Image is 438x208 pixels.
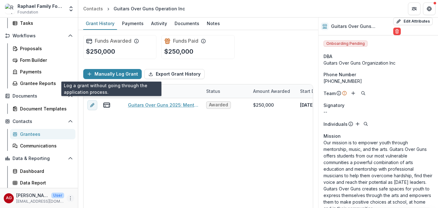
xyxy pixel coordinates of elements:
span: Contacts [13,119,65,124]
div: Payments [20,68,70,75]
span: Awarded [209,102,228,108]
div: Document Templates [20,105,70,112]
img: Raphael Family Foundation [5,4,15,14]
button: Edit Attributes [393,18,433,25]
span: Phone Number [323,71,356,78]
a: Document Templates [10,104,75,114]
div: Data Report [20,179,70,186]
button: Open Documents [3,91,75,101]
span: Onboarding Pending [323,40,368,47]
div: Anu Gupta [6,196,12,200]
div: [PHONE_NUMBER] [323,78,433,84]
p: [PERSON_NAME] [16,192,49,199]
p: $250,000 [86,47,115,56]
div: Start Date [296,84,343,98]
a: Contacts [81,4,105,13]
button: Open entity switcher [67,3,75,15]
button: Delete [393,28,401,35]
span: Mission [323,133,341,139]
h2: Guitars Over Guns Operation Inc [331,24,391,29]
div: Notes [204,19,222,28]
div: Tasks [20,20,70,26]
div: Status [202,88,224,94]
button: Search [359,89,367,97]
p: Team [323,90,336,97]
div: Proposals [20,45,70,52]
button: Add [354,120,361,128]
div: Status [202,84,249,98]
a: Grantee Reports [10,78,75,88]
div: -- [323,109,433,115]
div: $250,000 [253,102,274,108]
a: Notes [204,18,222,30]
p: Individuals [323,121,348,127]
a: Activity [149,18,170,30]
button: Open Contacts [3,116,75,126]
div: Grant Name [124,88,158,94]
div: Guitars Over Guns Operation Inc [114,5,185,12]
button: Manually Log Grant [83,69,142,79]
span: DBA [323,53,332,60]
a: Tasks [10,18,75,28]
div: Activity [149,19,170,28]
div: Start Date [296,88,326,94]
a: Grantees [10,129,75,139]
button: Search [362,120,369,128]
span: Workflows [13,33,65,39]
div: Form Builder [20,57,70,63]
a: Form Builder [10,55,75,65]
nav: breadcrumb [81,4,187,13]
button: edit [87,100,97,110]
p: User [51,193,64,198]
div: Payments [120,19,146,28]
div: Guitars Over Guns Organization Inc [323,60,433,66]
div: Grantees [20,131,70,137]
a: Guitars Over Guns 2025: Mentor Institute [128,102,199,108]
h2: Funds Awarded [95,38,131,44]
div: Amount Awarded [249,84,296,98]
button: Add [349,89,357,97]
span: Data & Reporting [13,156,65,161]
a: Grant History [83,18,117,30]
div: Grant History [83,19,117,28]
div: Raphael Family Foundation [18,3,64,9]
button: Open Data & Reporting [3,153,75,163]
button: Open Workflows [3,31,75,41]
div: Grantee Reports [20,80,70,87]
a: Payments [10,67,75,77]
a: Dashboard [10,166,75,176]
div: Dashboard [20,168,70,174]
span: Documents [13,93,65,99]
p: [EMAIL_ADDRESS][DOMAIN_NAME] [16,199,64,204]
div: Documents [172,19,202,28]
h2: Funds Paid [173,38,198,44]
a: Proposals [10,43,75,54]
a: Payments [120,18,146,30]
button: Export Grant History [144,69,205,79]
p: $250,000 [164,47,193,56]
a: Communications [10,141,75,151]
span: Foundation [18,9,38,15]
button: Partners [408,3,420,15]
div: Grant Name [124,84,202,98]
span: Signatory [323,102,344,109]
div: Amount Awarded [249,88,294,94]
a: Data Report [10,178,75,188]
button: Get Help [423,3,435,15]
button: More [67,195,74,202]
a: Documents [172,18,202,30]
p: [DATE] [300,102,314,108]
div: Contacts [83,5,103,12]
div: Communications [20,142,70,149]
button: view-payments [103,101,110,109]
